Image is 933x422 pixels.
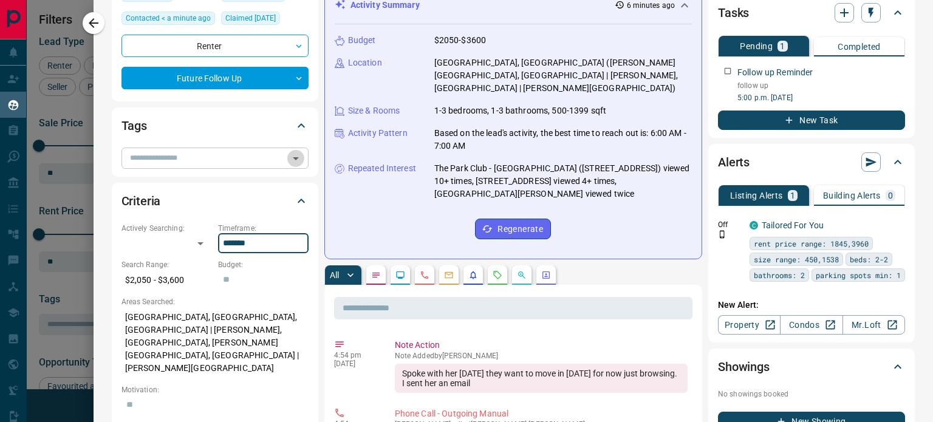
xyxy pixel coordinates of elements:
span: bathrooms: 2 [754,269,805,281]
div: Alerts [718,148,905,177]
p: Note Action [395,339,688,352]
p: Motivation: [121,384,309,395]
div: Tue Oct 14 2025 [121,12,215,29]
p: All [330,271,340,279]
svg: Notes [371,270,381,280]
a: Mr.Loft [842,315,905,335]
p: Follow up Reminder [737,66,813,79]
p: 1 [790,191,795,200]
a: Tailored For You [762,220,824,230]
p: 1 [780,42,785,50]
div: Future Follow Up [121,67,309,89]
span: beds: 2-2 [850,253,888,265]
p: Completed [838,43,881,51]
p: $2,050 - $3,600 [121,270,212,290]
span: rent price range: 1845,3960 [754,237,869,250]
p: 4:54 pm [334,351,377,359]
div: Tags [121,111,309,140]
p: Budget [348,34,376,47]
p: Actively Searching: [121,223,212,234]
p: follow up [737,80,905,91]
p: Listing Alerts [730,191,783,200]
p: The Park Club - [GEOGRAPHIC_DATA] ([STREET_ADDRESS]) viewed 10+ times, [STREET_ADDRESS] viewed 4+... [434,162,692,200]
h2: Tasks [718,3,749,22]
p: Budget: [218,259,309,270]
a: Property [718,315,781,335]
div: Criteria [121,186,309,216]
p: [DATE] [334,359,377,368]
div: condos.ca [750,221,758,230]
p: Based on the lead's activity, the best time to reach out is: 6:00 AM - 7:00 AM [434,127,692,152]
svg: Emails [444,270,454,280]
p: Off [718,219,742,230]
span: Claimed [DATE] [225,12,276,24]
svg: Listing Alerts [468,270,478,280]
svg: Calls [420,270,429,280]
p: Phone Call - Outgoing Manual [395,407,688,420]
div: Renter [121,35,309,57]
div: Sun Oct 12 2025 [221,12,309,29]
a: Condos [780,315,842,335]
span: size range: 450,1538 [754,253,839,265]
span: parking spots min: 1 [816,269,901,281]
p: Areas Searched: [121,296,309,307]
p: Location [348,56,382,69]
h2: Criteria [121,191,161,211]
p: Building Alerts [823,191,881,200]
p: Search Range: [121,259,212,270]
p: No showings booked [718,389,905,400]
p: Note Added by [PERSON_NAME] [395,352,688,360]
p: Repeated Interest [348,162,416,175]
svg: Lead Browsing Activity [395,270,405,280]
p: Pending [740,42,773,50]
p: [GEOGRAPHIC_DATA], [GEOGRAPHIC_DATA] ([PERSON_NAME][GEOGRAPHIC_DATA], [GEOGRAPHIC_DATA] | [PERSON... [434,56,692,95]
p: Size & Rooms [348,104,400,117]
svg: Push Notification Only [718,230,726,239]
button: Regenerate [475,219,551,239]
p: 5:00 p.m. [DATE] [737,92,905,103]
button: Open [287,150,304,167]
p: $2050-$3600 [434,34,486,47]
span: Contacted < a minute ago [126,12,211,24]
svg: Agent Actions [541,270,551,280]
p: New Alert: [718,299,905,311]
svg: Opportunities [517,270,527,280]
p: Activity Pattern [348,127,408,140]
h2: Alerts [718,152,750,172]
div: Spoke with her [DATE] they want to move in [DATE] for now just browsing. I sent her an email [395,364,688,393]
h2: Tags [121,116,147,135]
div: Showings [718,352,905,381]
p: 0 [888,191,893,200]
button: New Task [718,111,905,130]
p: 1-3 bedrooms, 1-3 bathrooms, 500-1399 sqft [434,104,607,117]
p: [GEOGRAPHIC_DATA], [GEOGRAPHIC_DATA], [GEOGRAPHIC_DATA] | [PERSON_NAME], [GEOGRAPHIC_DATA], [PERS... [121,307,309,378]
p: Timeframe: [218,223,309,234]
svg: Requests [493,270,502,280]
h2: Showings [718,357,770,376]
